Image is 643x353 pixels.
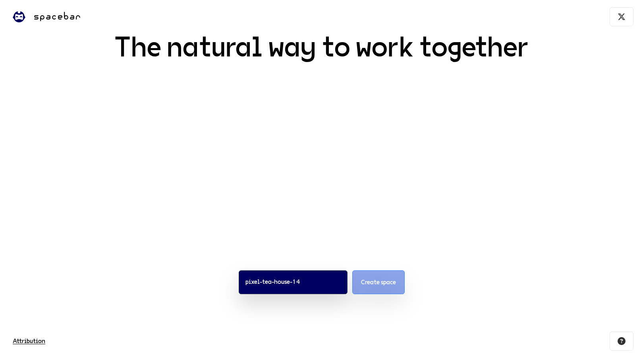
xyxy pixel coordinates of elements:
input: Name of your space [239,270,348,294]
span: Create space [361,277,396,287]
button: Create space [352,270,405,294]
img: spacebar-logo.svg [10,7,29,26]
a: Attribution [13,336,45,346]
span: spacebar [33,8,81,25]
